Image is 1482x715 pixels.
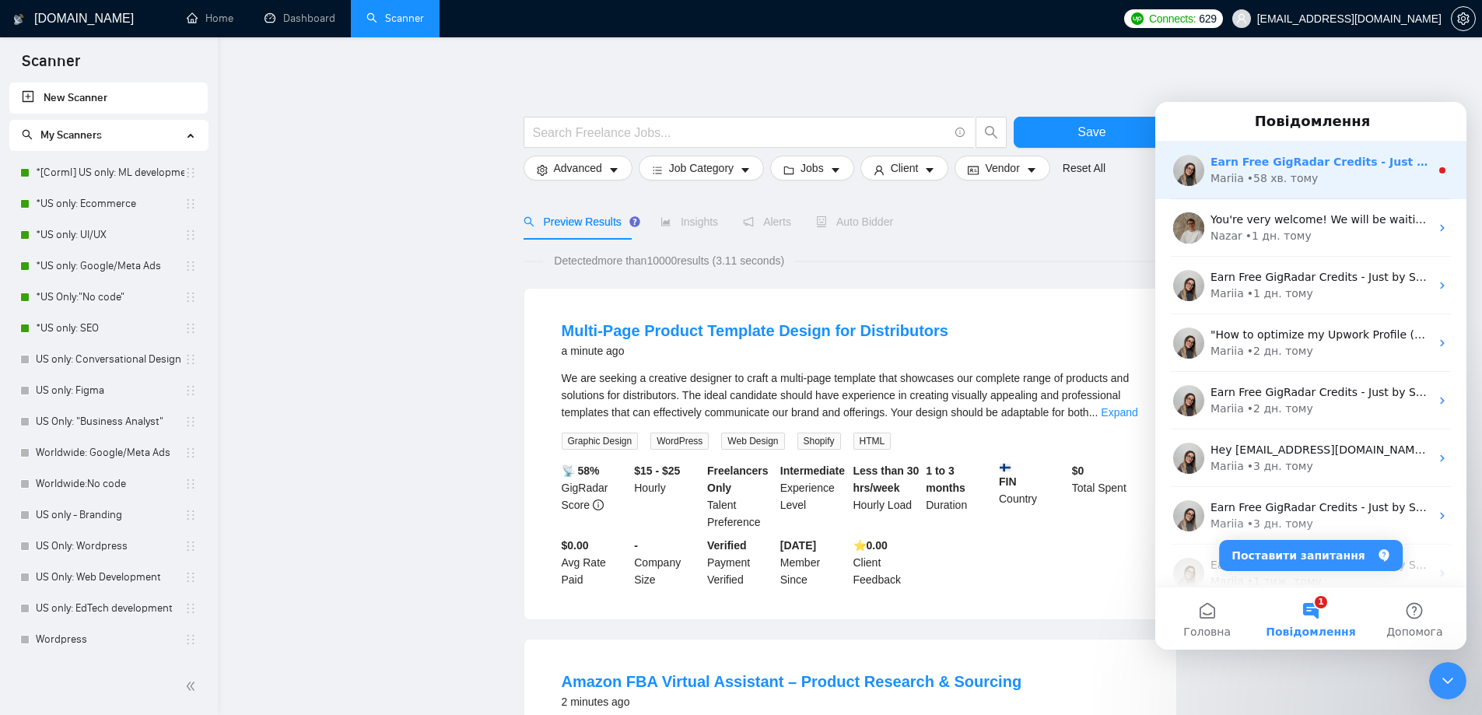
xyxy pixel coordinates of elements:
[184,415,197,428] span: holder
[797,433,841,450] span: Shopify
[92,356,158,373] div: • 3 дн. тому
[1072,464,1084,477] b: $ 0
[184,229,197,241] span: holder
[562,370,1139,421] div: We are seeking a creative designer to craft a multi-page template that showcases our complete ran...
[13,7,24,32] img: logo
[660,216,718,228] span: Insights
[660,216,671,227] span: area-chart
[184,260,197,272] span: holder
[36,531,184,562] a: US Only: Wordpress
[1452,12,1475,25] span: setting
[55,126,87,142] div: Nazar
[36,437,184,468] a: Worldwide: Google/Meta Ads
[9,562,208,593] li: US Only: Web Development
[36,282,184,313] a: *US Only:"No code"
[562,692,1022,711] div: 2 minutes ago
[184,322,197,335] span: holder
[55,414,89,430] div: Mariia
[22,82,195,114] a: New Scanner
[9,499,208,531] li: US only - Branding
[9,437,208,468] li: Worldwide: Google/Meta Ads
[783,164,794,176] span: folder
[543,252,795,269] span: Detected more than 10000 results (3.11 seconds)
[652,164,663,176] span: bars
[208,485,311,548] button: Допомога
[18,398,49,429] img: Profile image for Mariia
[562,322,948,339] a: Multi-Page Product Template Design for Distributors
[184,353,197,366] span: holder
[593,499,604,510] span: info-circle
[524,216,534,227] span: search
[721,433,784,450] span: Web Design
[184,198,197,210] span: holder
[780,464,845,477] b: Intermediate
[36,624,184,655] a: Wordpress
[9,50,93,82] span: Scanner
[924,164,935,176] span: caret-down
[18,456,49,487] img: Profile image for Mariia
[187,12,233,25] a: homeHome
[9,82,208,114] li: New Scanner
[639,156,764,181] button: barsJob Categorycaret-down
[853,433,892,450] span: HTML
[184,384,197,397] span: holder
[524,156,632,181] button: settingAdvancedcaret-down
[90,126,156,142] div: • 1 дн. тому
[562,673,1022,690] a: Amazon FBA Virtual Assistant – Product Research & Sourcing
[816,216,893,228] span: Auto Bidder
[631,462,704,531] div: Hourly
[1089,406,1098,419] span: ...
[22,129,33,140] span: search
[777,537,850,588] div: Member Since
[36,344,184,375] a: US only: Conversational Design
[92,471,166,488] div: • 1 тиж. тому
[366,12,424,25] a: searchScanner
[996,462,1069,531] div: Country
[780,539,816,552] b: [DATE]
[36,406,184,437] a: US Only: "Business Analyst"
[18,168,49,199] img: Profile image for Mariia
[9,157,208,188] li: *[Corml] US only: ML development
[1026,164,1037,176] span: caret-down
[704,537,777,588] div: Payment Verified
[634,539,638,552] b: -
[1000,462,1011,473] img: 🇫🇮
[707,464,769,494] b: Freelancers Only
[1149,10,1196,27] span: Connects:
[537,164,548,176] span: setting
[18,226,49,257] img: Profile image for Mariia
[184,291,197,303] span: holder
[999,462,1066,488] b: FIN
[1236,13,1247,24] span: user
[110,524,200,535] span: Повідомлення
[955,156,1049,181] button: idcardVendorcaret-down
[850,462,923,531] div: Hourly Load
[92,414,158,430] div: • 3 дн. тому
[55,299,89,315] div: Mariia
[92,299,158,315] div: • 2 дн. тому
[1429,662,1466,699] iframe: Intercom live chat
[830,164,841,176] span: caret-down
[562,464,600,477] b: 📡 58%
[64,438,247,469] button: Поставити запитання
[853,539,888,552] b: ⭐️ 0.00
[184,571,197,584] span: holder
[926,464,965,494] b: 1 to 3 months
[28,524,75,535] span: Головна
[707,539,747,552] b: Verified
[1014,117,1171,148] button: Save
[874,164,885,176] span: user
[9,375,208,406] li: US only: Figma
[18,283,49,314] img: Profile image for Mariia
[184,166,197,179] span: holder
[9,406,208,437] li: US Only: "Business Analyst"
[36,188,184,219] a: *US only: Ecommerce
[184,509,197,521] span: holder
[9,188,208,219] li: *US only: Ecommerce
[562,433,639,450] span: Graphic Design
[1131,12,1144,25] img: upwork-logo.png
